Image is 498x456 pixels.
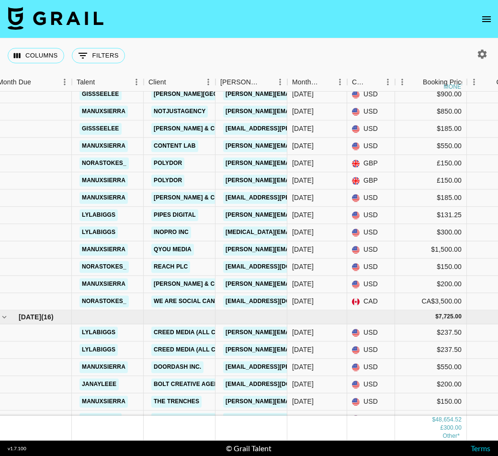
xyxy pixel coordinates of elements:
div: Jul '25 [292,141,314,151]
div: USD [347,393,395,410]
a: Polydor [151,175,184,187]
button: open drawer [477,10,496,29]
a: norastokes_ [79,157,129,169]
a: manuxsierra [79,361,128,373]
a: gissseelee [79,123,122,135]
a: [PERSON_NAME][EMAIL_ADDRESS][PERSON_NAME][DOMAIN_NAME] [223,175,429,187]
div: Aug '25 [292,328,314,338]
button: Select columns [8,48,64,63]
div: USD [347,189,395,207]
div: £ [441,424,444,432]
a: [PERSON_NAME][EMAIL_ADDRESS][DOMAIN_NAME] [223,396,379,408]
div: $200.00 [395,276,467,293]
div: USD [347,276,395,293]
div: $200.00 [395,376,467,393]
img: Grail Talent [8,7,103,30]
div: Booking Price [423,73,465,92]
div: USD [347,224,395,241]
div: USD [347,207,395,224]
span: CA$ 3,500.00 [442,433,460,439]
div: Jul '25 [292,176,314,186]
div: £150.00 [395,172,467,189]
a: [EMAIL_ADDRESS][DOMAIN_NAME] [223,261,330,273]
div: Jul '25 [292,245,314,255]
a: We Are Social Canada Inc. [151,295,243,307]
button: Menu [333,75,347,89]
div: Talent [72,73,144,92]
button: Menu [201,75,215,89]
div: $850.00 [395,103,467,120]
a: janayleee [79,378,119,390]
a: [PERSON_NAME][EMAIL_ADDRESS][DOMAIN_NAME] [223,209,379,221]
div: Jul '25 [292,107,314,117]
div: USD [347,341,395,359]
button: Sort [367,75,381,89]
div: Aug '25 [292,380,314,389]
div: Jul '25 [292,124,314,134]
div: Jul '25 [292,262,314,272]
div: Month Due [287,73,347,92]
button: Show filters [72,48,125,63]
div: Month Due [292,73,319,92]
a: QYou Media [151,244,194,256]
div: v 1.7.100 [8,445,26,452]
a: [EMAIL_ADDRESS][DOMAIN_NAME] [223,295,330,307]
a: manuxsierra [79,105,128,117]
div: USD [347,410,395,428]
a: Notjustagency [151,105,208,117]
a: Creed Media (All Campaigns) [151,327,251,339]
div: USD [347,241,395,258]
a: Bolt Creative Agency [151,378,229,390]
div: $ [435,313,439,321]
a: [EMAIL_ADDRESS][PERSON_NAME][DOMAIN_NAME] [223,123,379,135]
a: Terms [471,444,490,453]
a: manuxsierra [79,396,128,408]
a: [PERSON_NAME][EMAIL_ADDRESS][PERSON_NAME][DOMAIN_NAME] [223,278,429,290]
a: manuxsierra [79,140,128,152]
div: © Grail Talent [226,444,272,453]
a: Creed Media (All Campaigns) [151,344,251,356]
div: USD [347,138,395,155]
div: $100.00 [395,410,467,428]
div: USD [347,120,395,138]
div: Jul '25 [292,228,314,237]
a: Pipes Digital [151,209,198,221]
a: [PERSON_NAME][EMAIL_ADDRESS][DOMAIN_NAME] [223,88,379,100]
div: Aug '25 [292,345,314,355]
button: Sort [166,75,180,89]
a: manuxsierra [79,175,128,187]
div: USD [347,359,395,376]
button: Sort [31,75,45,89]
a: Polydor [151,157,184,169]
div: 7,725.00 [439,313,462,321]
div: $185.00 [395,189,467,207]
a: lylabiggs [79,209,118,221]
a: gissseelee [79,413,122,425]
div: CAD [347,293,395,310]
a: Content Lab [151,140,198,152]
span: ( 16 ) [41,312,54,322]
div: USD [347,103,395,120]
div: Jul '25 [292,90,314,99]
button: Sort [95,75,108,89]
div: Client [148,73,166,92]
a: [PERSON_NAME] & Co LLC [151,192,235,204]
a: [EMAIL_ADDRESS][PERSON_NAME][DOMAIN_NAME] [223,361,379,373]
div: Jul '25 [292,210,314,220]
a: [PERSON_NAME] & Co LLC [151,278,235,290]
button: Menu [273,75,287,89]
div: GBP [347,155,395,172]
a: [PERSON_NAME] & Co LLC [151,123,235,135]
div: USD [347,86,395,103]
div: $300.00 [395,224,467,241]
div: 300.00 [443,424,462,432]
div: Client [144,73,215,92]
div: Currency [352,73,367,92]
div: Currency [347,73,395,92]
a: manuxsierra [79,244,128,256]
div: Aug '25 [292,397,314,407]
div: $150.00 [395,393,467,410]
div: $550.00 [395,138,467,155]
div: $237.50 [395,324,467,341]
div: Jul '25 [292,280,314,289]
